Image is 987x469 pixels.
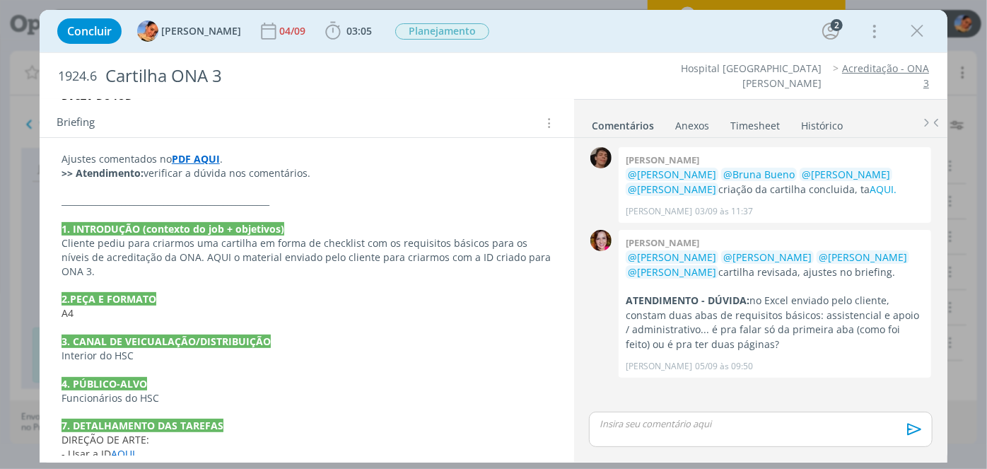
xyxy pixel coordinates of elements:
[62,349,552,363] p: Interior do HSC
[870,183,897,196] a: AQUI.
[395,23,490,40] button: Planejamento
[62,222,284,236] strong: 1. INTRODUÇÃO (contexto do job + objetivos)
[100,59,561,93] div: Cartilha ONA 3
[591,112,655,133] a: Comentários
[628,183,716,196] span: @[PERSON_NAME]
[730,112,781,133] a: Timesheet
[137,21,158,42] img: L
[62,391,552,405] p: Funcionários do HSC
[62,152,552,166] p: Ajustes comentados no .
[681,62,822,89] a: Hospital [GEOGRAPHIC_DATA][PERSON_NAME]
[62,194,552,208] p: _________________________________________________
[802,168,890,181] span: @[PERSON_NAME]
[62,292,156,306] strong: 2.PEÇA E FORMATO
[346,24,372,37] span: 03:05
[57,114,95,132] span: Briefing
[626,360,692,373] p: [PERSON_NAME]
[626,294,749,307] strong: ATENDIMENTO - DÚVIDA:
[695,205,753,218] span: 03/09 às 11:37
[395,23,489,40] span: Planejamento
[62,419,223,432] strong: 7. DETALHAMENTO DAS TAREFAS
[137,21,241,42] button: L[PERSON_NAME]
[62,433,149,446] span: DIREÇÃO DE ARTE:
[279,26,308,36] div: 04/09
[62,306,74,320] span: A4
[62,377,147,390] strong: 4. PÚBLICO-ALVO
[628,168,716,181] span: @[PERSON_NAME]
[626,154,699,166] b: [PERSON_NAME]
[111,447,135,461] a: AQUI
[628,250,716,264] span: @[PERSON_NAME]
[62,166,552,180] p: verificar a dúvida nos comentários.
[695,360,753,373] span: 05/09 às 09:50
[67,25,112,37] span: Concluir
[590,147,612,168] img: P
[62,236,552,279] p: Cliente pediu para criarmos uma cartilha em forma de checklist com os requisitos básicos para os ...
[723,168,795,181] span: @Bruna Bueno
[57,18,122,44] button: Concluir
[62,335,271,348] strong: 3. CANAL DE VEICUALAÇÃO/DISTRIBUIÇÃO
[626,168,924,197] p: criação da cartilha concluida, ta
[40,10,947,463] div: dialog
[675,119,709,133] div: Anexos
[842,62,929,89] a: Acreditação - ONA 3
[628,265,716,279] span: @[PERSON_NAME]
[626,236,699,249] b: [PERSON_NAME]
[322,20,375,42] button: 03:05
[626,250,924,279] p: cartilha revisada, ajustes no briefing.
[831,19,843,31] div: 2
[800,112,843,133] a: Histórico
[819,250,907,264] span: @[PERSON_NAME]
[590,230,612,251] img: B
[819,20,842,42] button: 2
[62,166,144,180] strong: >> Atendimento:
[58,69,97,84] span: 1924.6
[723,250,812,264] span: @[PERSON_NAME]
[62,447,111,461] span: - Usar a ID
[161,26,241,36] span: [PERSON_NAME]
[626,294,924,352] p: no Excel enviado pelo cliente, constam duas abas de requisitos básicos: assistencial e apoio / ad...
[626,205,692,218] p: [PERSON_NAME]
[172,152,220,166] a: PDF AQUI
